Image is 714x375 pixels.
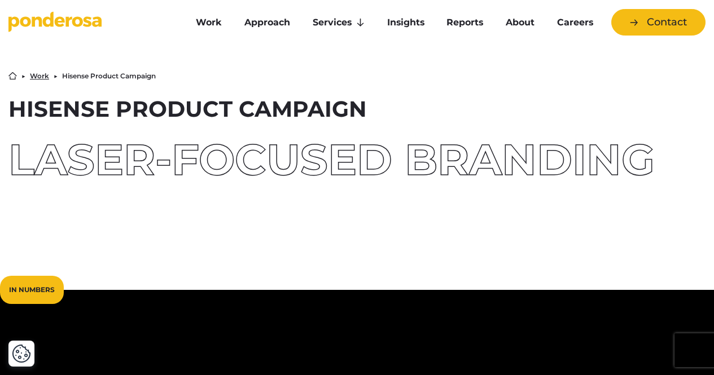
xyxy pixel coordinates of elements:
li: ▶︎ [21,73,25,80]
a: Contact [611,9,706,36]
a: Approach [235,11,299,34]
li: ▶︎ [54,73,58,80]
div: Laser-focused branding [8,138,706,181]
li: Hisense Product Campaign [62,73,156,80]
a: Reports [438,11,493,34]
a: Services [304,11,374,34]
a: Careers [548,11,602,34]
a: Insights [378,11,433,34]
button: Cookie Settings [12,344,31,363]
a: About [497,11,544,34]
a: Home [8,72,17,80]
a: Work [187,11,231,34]
a: Work [30,73,49,80]
img: Revisit consent button [12,344,31,363]
a: Go to homepage [8,11,170,34]
h1: Hisense Product Campaign [8,98,706,120]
